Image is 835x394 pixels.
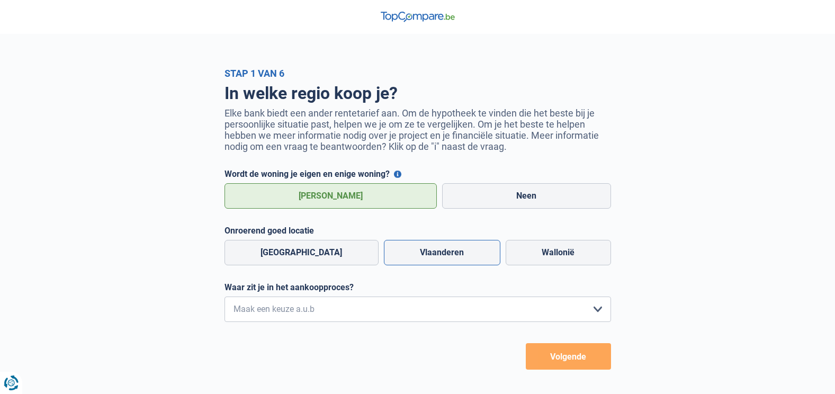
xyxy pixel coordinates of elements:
button: Wordt de woning je eigen en enige woning? [394,171,401,178]
img: TopCompare Logo [381,12,455,22]
label: Wordt de woning je eigen en enige woning? [225,169,611,179]
label: [PERSON_NAME] [225,183,437,209]
label: [GEOGRAPHIC_DATA] [225,240,379,265]
button: Volgende [526,343,611,370]
div: Stap 1 van 6 [225,68,611,79]
label: Vlaanderen [384,240,500,265]
label: Wallonië [506,240,611,265]
p: Elke bank biedt een ander rentetarief aan. Om de hypotheek te vinden die het beste bij je persoon... [225,108,611,152]
label: Onroerend goed locatie [225,226,611,236]
h1: In welke regio koop je? [225,83,611,103]
label: Waar zit je in het aankoopproces? [225,282,611,292]
label: Neen [442,183,611,209]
